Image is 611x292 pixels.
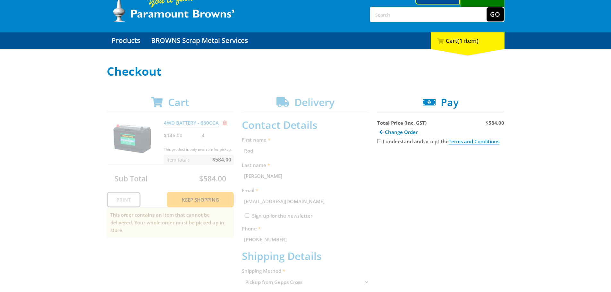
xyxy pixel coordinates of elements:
[370,7,487,21] input: Search
[457,37,479,45] span: (1 item)
[377,139,381,143] input: Please accept the terms and conditions.
[107,65,505,78] h1: Checkout
[486,120,504,126] strong: $584.00
[385,129,418,135] span: Change Order
[487,7,504,21] button: Go
[377,120,427,126] strong: Total Price (inc. GST)
[441,95,459,109] span: Pay
[449,138,499,145] a: Terms and Conditions
[146,32,253,49] a: Go to the BROWNS Scrap Metal Services page
[383,138,499,145] label: I understand and accept the
[377,127,420,138] a: Change Order
[431,32,505,49] div: Cart
[107,32,145,49] a: Go to the Products page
